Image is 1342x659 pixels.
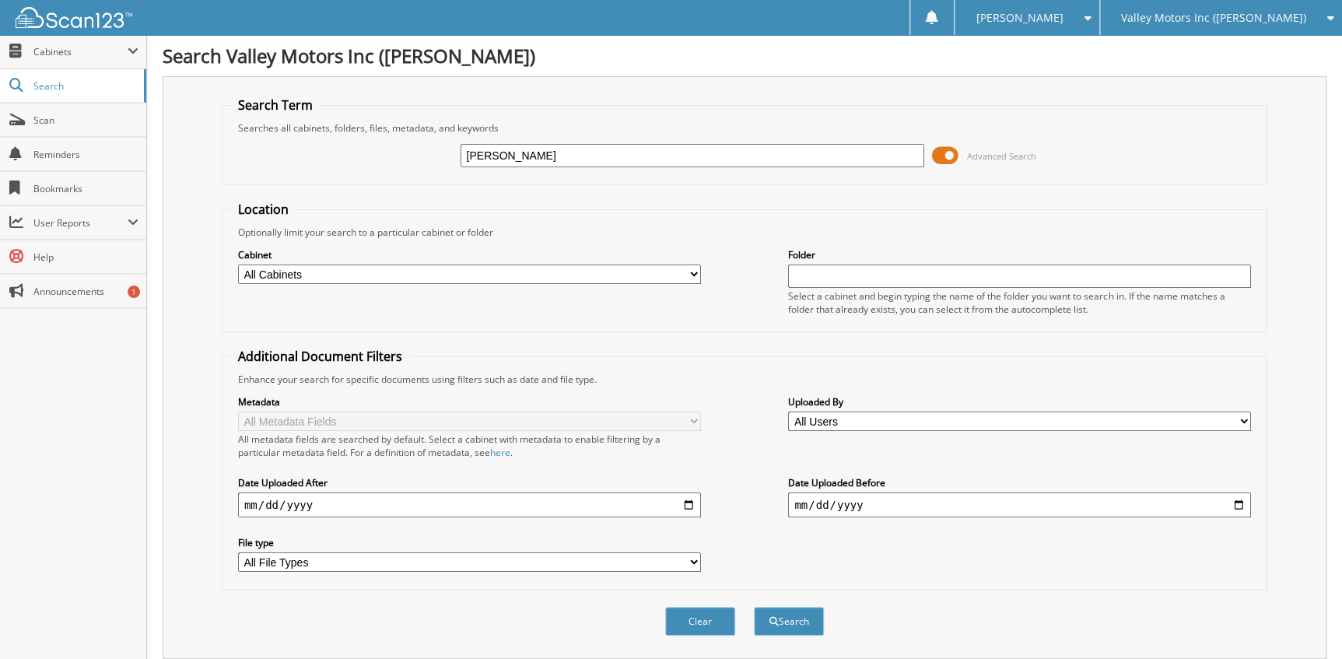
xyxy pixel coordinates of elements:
span: User Reports [33,216,128,230]
div: Enhance your search for specific documents using filters such as date and file type. [230,373,1259,386]
label: Date Uploaded Before [788,476,1251,489]
span: Scan [33,114,138,127]
span: Valley Motors Inc ([PERSON_NAME]) [1121,13,1306,23]
legend: Location [230,201,296,218]
legend: Additional Document Filters [230,348,410,365]
button: Search [754,607,824,636]
a: here [490,446,510,459]
label: Folder [788,248,1251,261]
h1: Search Valley Motors Inc ([PERSON_NAME]) [163,43,1326,68]
span: Announcements [33,285,138,298]
span: Help [33,251,138,264]
div: Optionally limit your search to a particular cabinet or folder [230,226,1259,239]
div: All metadata fields are searched by default. Select a cabinet with metadata to enable filtering b... [238,433,701,459]
div: 1 [128,286,140,298]
img: scan123-logo-white.svg [16,7,132,28]
legend: Search Term [230,96,321,114]
input: start [238,492,701,517]
div: Searches all cabinets, folders, files, metadata, and keywords [230,121,1259,135]
div: Select a cabinet and begin typing the name of the folder you want to search in. If the name match... [788,289,1251,316]
span: Advanced Search [967,150,1036,162]
input: end [788,492,1251,517]
span: Cabinets [33,45,128,58]
label: File type [238,536,701,549]
span: Reminders [33,148,138,161]
button: Clear [665,607,735,636]
span: Search [33,79,136,93]
label: Uploaded By [788,395,1251,408]
label: Date Uploaded After [238,476,701,489]
span: [PERSON_NAME] [976,13,1063,23]
span: Bookmarks [33,182,138,195]
label: Cabinet [238,248,701,261]
label: Metadata [238,395,701,408]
